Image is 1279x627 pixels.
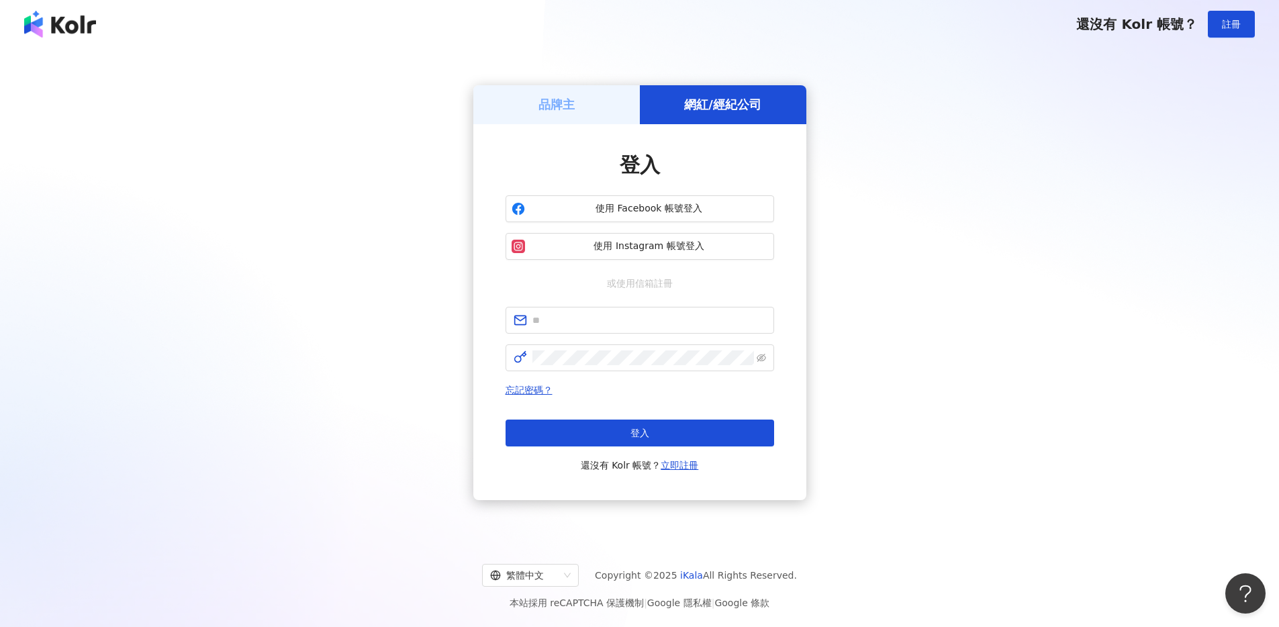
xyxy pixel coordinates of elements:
[630,428,649,438] span: 登入
[712,597,715,608] span: |
[684,96,761,113] h5: 網紅/經紀公司
[506,420,774,446] button: 登入
[644,597,647,608] span: |
[581,457,699,473] span: 還沒有 Kolr 帳號？
[714,597,769,608] a: Google 條款
[530,240,768,253] span: 使用 Instagram 帳號登入
[24,11,96,38] img: logo
[490,565,559,586] div: 繁體中文
[1208,11,1255,38] button: 註冊
[661,460,698,471] a: 立即註冊
[680,570,703,581] a: iKala
[1076,16,1197,32] span: 還沒有 Kolr 帳號？
[538,96,575,113] h5: 品牌主
[1222,19,1241,30] span: 註冊
[620,153,660,177] span: 登入
[598,276,682,291] span: 或使用信箱註冊
[1225,573,1266,614] iframe: Help Scout Beacon - Open
[595,567,797,583] span: Copyright © 2025 All Rights Reserved.
[510,595,769,611] span: 本站採用 reCAPTCHA 保護機制
[530,202,768,215] span: 使用 Facebook 帳號登入
[506,385,553,395] a: 忘記密碼？
[506,233,774,260] button: 使用 Instagram 帳號登入
[757,353,766,363] span: eye-invisible
[506,195,774,222] button: 使用 Facebook 帳號登入
[647,597,712,608] a: Google 隱私權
